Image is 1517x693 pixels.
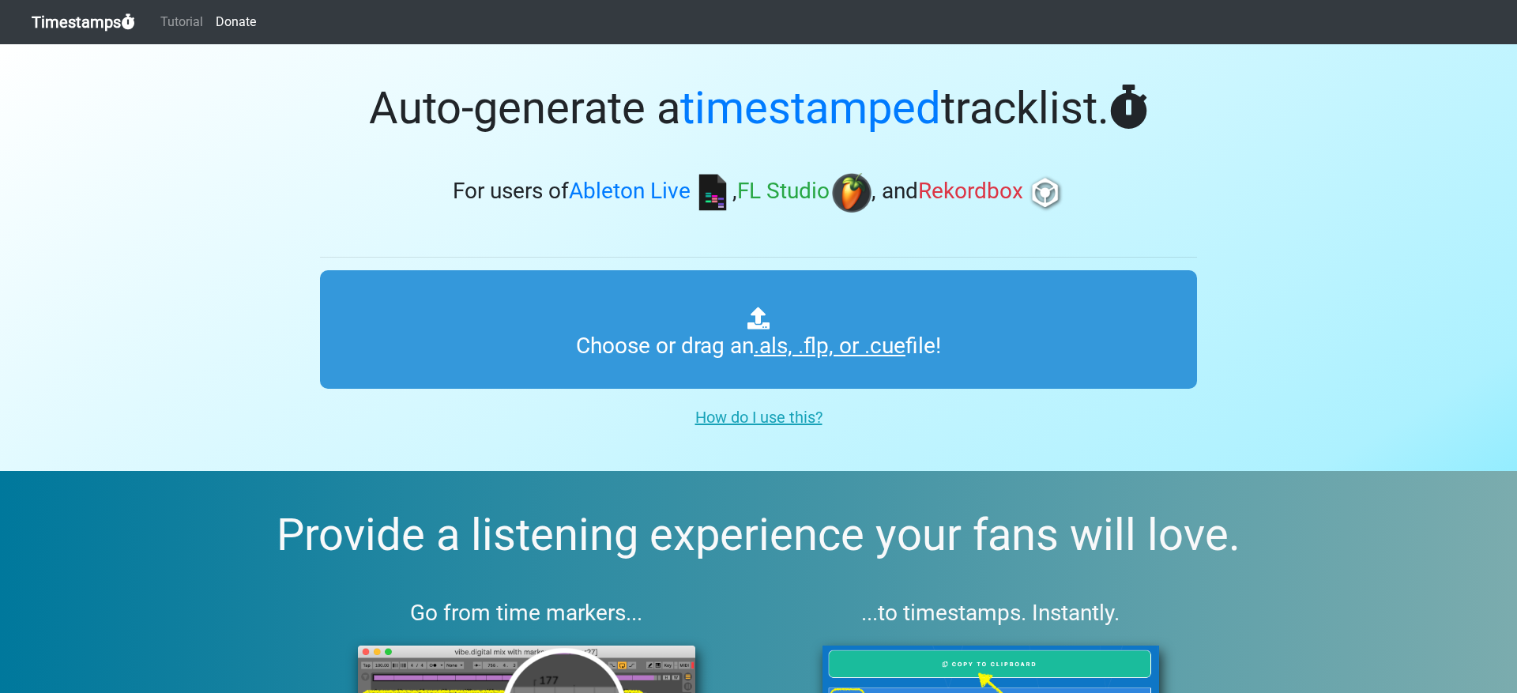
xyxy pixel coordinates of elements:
u: How do I use this? [695,408,822,427]
h2: Provide a listening experience your fans will love. [38,509,1479,562]
a: Donate [209,6,262,38]
span: FL Studio [737,179,830,205]
img: fl.png [832,173,871,213]
h3: For users of , , and [320,173,1197,213]
img: rb.png [1026,173,1065,213]
a: Timestamps [32,6,135,38]
a: Tutorial [154,6,209,38]
span: timestamped [680,82,941,134]
span: Rekordbox [918,179,1023,205]
span: Ableton Live [569,179,691,205]
h1: Auto-generate a tracklist. [320,82,1197,135]
img: ableton.png [693,173,732,213]
h3: ...to timestamps. Instantly. [785,600,1198,627]
h3: Go from time markers... [320,600,733,627]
